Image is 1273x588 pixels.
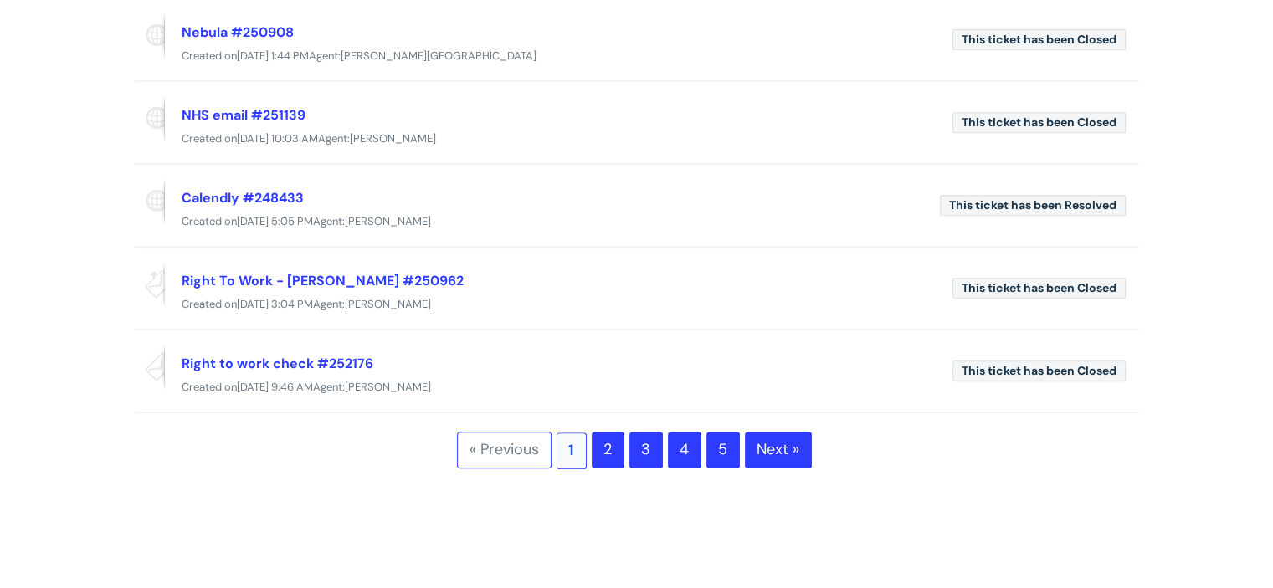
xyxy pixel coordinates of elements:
[237,380,313,394] span: [DATE] 9:46 AM
[706,432,740,468] a: 5
[135,261,165,308] span: Reported via outbound email
[952,112,1126,133] span: This ticket has been Closed
[135,46,1139,67] div: Created on Agent:
[135,377,1139,398] div: Created on Agent:
[135,212,1139,233] div: Created on Agent:
[135,13,165,59] span: Reported via portal
[345,380,431,394] span: [PERSON_NAME]
[345,297,431,311] span: [PERSON_NAME]
[668,432,701,468] a: 4
[182,272,464,289] a: Right To Work - [PERSON_NAME] #250962
[341,49,536,63] span: [PERSON_NAME][GEOGRAPHIC_DATA]
[952,360,1126,381] span: This ticket has been Closed
[182,355,373,372] a: Right to work check #252176
[557,432,587,469] span: 1
[952,278,1126,299] span: This ticket has been Closed
[237,131,318,146] span: [DATE] 10:03 AM
[457,432,552,468] span: « Previous
[237,297,313,311] span: [DATE] 3:04 PM
[135,344,165,391] span: Reported via email
[182,23,294,41] a: Nebula #250908
[135,294,1139,315] div: Created on Agent:
[345,214,431,228] span: [PERSON_NAME]
[745,432,812,468] a: Next »
[182,189,304,207] a: Calendly #248433
[940,195,1126,216] span: This ticket has been Resolved
[350,131,436,146] span: [PERSON_NAME]
[135,129,1139,150] div: Created on Agent:
[135,95,165,142] span: Reported via portal
[592,432,624,468] a: 2
[952,29,1126,50] span: This ticket has been Closed
[237,49,309,63] span: [DATE] 1:44 PM
[135,178,165,225] span: Reported via portal
[237,214,313,228] span: [DATE] 5:05 PM
[629,432,663,468] a: 3
[182,106,305,124] a: NHS email #251139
